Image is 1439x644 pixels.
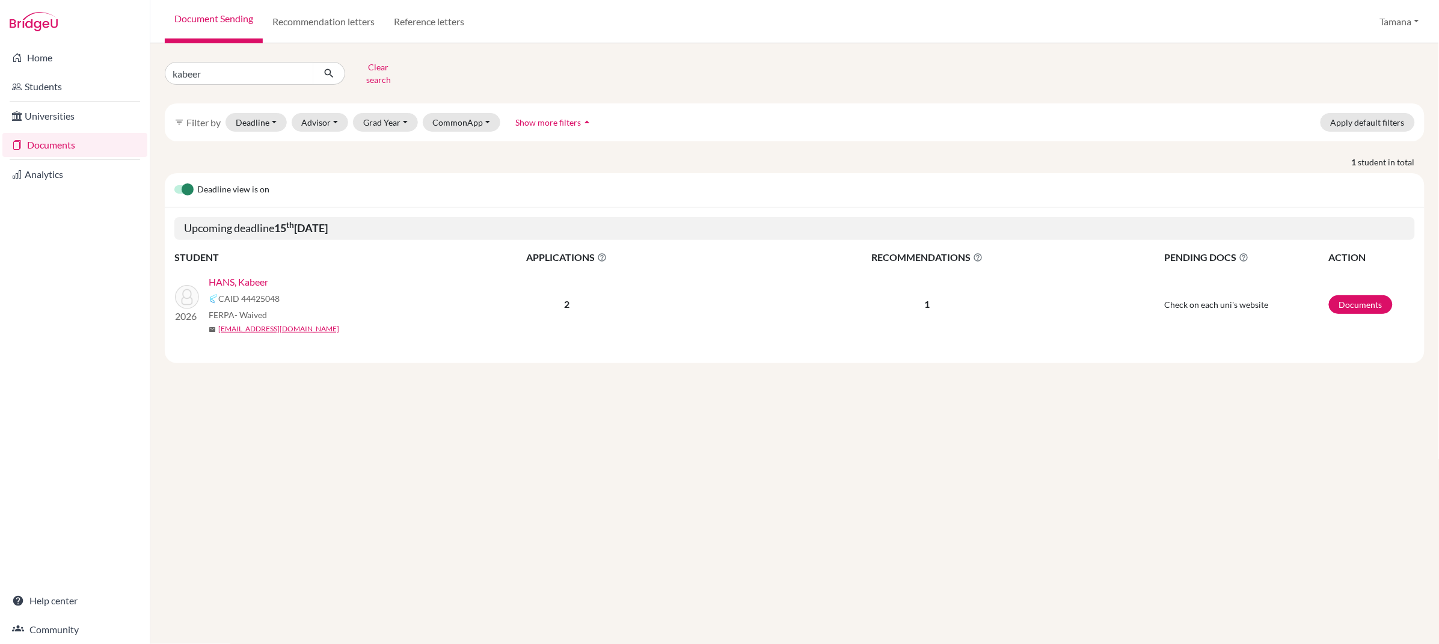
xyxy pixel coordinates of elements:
[564,298,569,310] b: 2
[2,104,147,128] a: Universities
[2,133,147,157] a: Documents
[226,113,287,132] button: Deadline
[1352,156,1358,168] strong: 1
[1375,10,1425,33] button: Tamana
[235,310,267,320] span: - Waived
[353,113,418,132] button: Grad Year
[1328,250,1415,265] th: ACTION
[345,58,412,89] button: Clear search
[1329,295,1393,314] a: Documents
[218,324,339,334] a: [EMAIL_ADDRESS][DOMAIN_NAME]
[209,294,218,304] img: Common App logo
[515,117,581,127] span: Show more filters
[2,162,147,186] a: Analytics
[719,250,1135,265] span: RECOMMENDATIONS
[209,275,268,289] a: HANS, Kabeer
[209,326,216,333] span: mail
[165,62,314,85] input: Find student by name...
[174,250,415,265] th: STUDENT
[175,285,199,309] img: HANS, Kabeer
[1165,250,1328,265] span: PENDING DOCS
[505,113,603,132] button: Show more filtersarrow_drop_up
[174,217,1415,240] h5: Upcoming deadline
[2,75,147,99] a: Students
[2,618,147,642] a: Community
[1358,156,1425,168] span: student in total
[1321,113,1415,132] button: Apply default filters
[423,113,501,132] button: CommonApp
[10,12,58,31] img: Bridge-U
[175,309,199,324] p: 2026
[2,589,147,613] a: Help center
[274,221,328,235] b: 15 [DATE]
[2,46,147,70] a: Home
[416,250,718,265] span: APPLICATIONS
[286,220,294,230] sup: th
[1165,299,1269,310] span: Check on each uni's website
[581,116,593,128] i: arrow_drop_up
[174,117,184,127] i: filter_list
[197,183,269,197] span: Deadline view is on
[292,113,349,132] button: Advisor
[218,292,280,305] span: CAID 44425048
[209,308,267,321] span: FERPA
[719,297,1135,311] p: 1
[186,117,221,128] span: Filter by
